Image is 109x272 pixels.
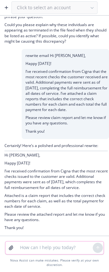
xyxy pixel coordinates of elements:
p: Thank you! [25,129,109,134]
p: Attached is a claim report that includes the correct check numbers for each claim, as well as the... [4,193,108,209]
button: Create a new chat [1,3,11,13]
p: Hi [PERSON_NAME], [4,152,108,158]
p: Certainly! Here’s a polished and professional rewrite: [4,143,108,148]
div: Nova Assist can make mistakes. Please verify at your own discretion. [5,258,104,267]
p: I’ve received confirmation from Cigna that the most recent checks the customer received are valid... [25,69,109,112]
p: I’ve received confirmation from Cigna that the most recent checks issued to the customer are vali... [4,168,108,190]
p: rewrite email Hi [PERSON_NAME], [25,53,109,58]
p: Please review claim report and let me know if you have any questions. [25,115,109,126]
p: Please review the attached report and let me know if you have any questions. [4,212,108,222]
p: Could you please explain why these individuals are appearing as terminated in the file feed when ... [4,22,108,44]
p: Happy [DATE]! [25,61,109,66]
p: Happy [DATE]! [4,160,108,166]
p: Thank you! [4,225,108,230]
